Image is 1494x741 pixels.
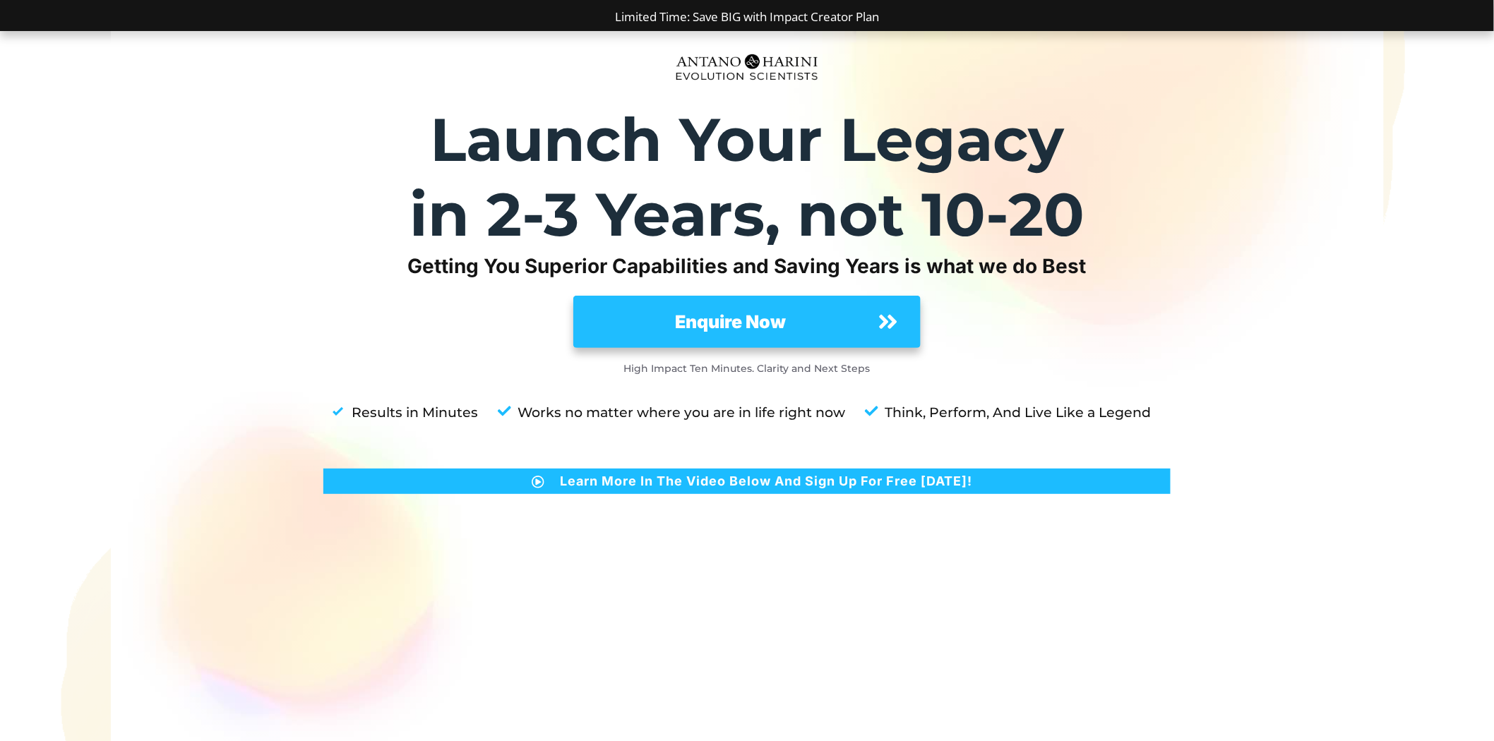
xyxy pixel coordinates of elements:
[573,296,921,348] a: Enquire Now
[669,46,825,88] img: Evolution-Scientist (2)
[352,404,478,421] strong: Results in Minutes
[615,8,879,25] a: Limited Time: Save BIG with Impact Creator Plan
[430,103,1064,176] strong: Launch Your Legacy
[410,178,1084,251] strong: in 2-3 Years, not 10-20
[624,362,871,375] strong: High Impact Ten Minutes. Clarity and Next Steps
[675,311,786,332] strong: Enquire Now
[518,404,846,421] strong: Works no matter where you are in life right now
[560,474,972,488] strong: Learn More In The Video Below And Sign Up For Free [DATE]!
[885,404,1152,421] strong: Think, Perform, And Live Like a Legend
[408,254,1087,278] strong: Getting You Superior Capabilities and Saving Years is what we do Best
